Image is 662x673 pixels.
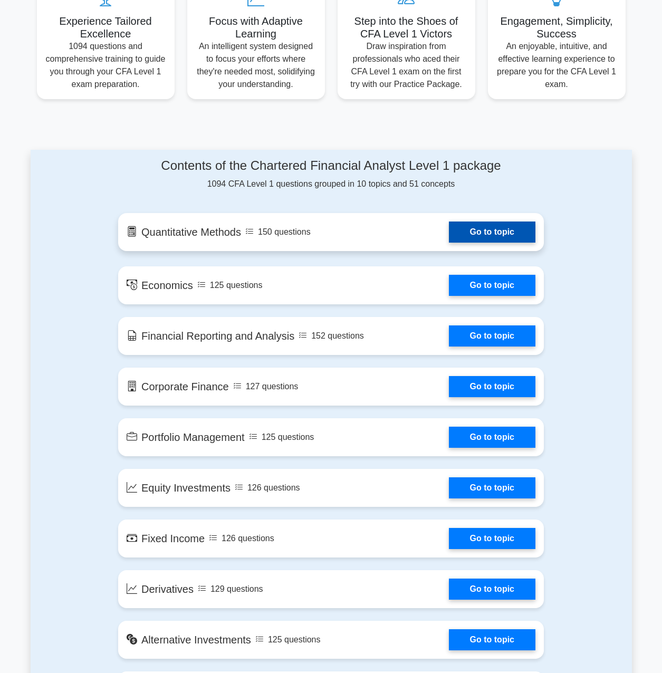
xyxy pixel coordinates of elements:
a: Go to topic [449,579,535,600]
div: 1094 CFA Level 1 questions grouped in 10 topics and 51 concepts [118,158,544,190]
h5: Experience Tailored Excellence [45,15,166,40]
a: Go to topic [449,528,535,549]
p: An intelligent system designed to focus your efforts where they're needed most, solidifying your ... [196,40,316,91]
a: Go to topic [449,325,535,347]
a: Go to topic [449,222,535,243]
a: Go to topic [449,477,535,498]
h5: Engagement, Simplicity, Success [496,15,617,40]
h4: Contents of the Chartered Financial Analyst Level 1 package [118,158,544,174]
a: Go to topic [449,376,535,397]
p: An enjoyable, intuitive, and effective learning experience to prepare you for the CFA Level 1 exam. [496,40,617,91]
p: 1094 questions and comprehensive training to guide you through your CFA Level 1 exam preparation. [45,40,166,91]
a: Go to topic [449,275,535,296]
h5: Step into the Shoes of CFA Level 1 Victors [346,15,467,40]
a: Go to topic [449,427,535,448]
h5: Focus with Adaptive Learning [196,15,316,40]
p: Draw inspiration from professionals who aced their CFA Level 1 exam on the first try with our Pra... [346,40,467,91]
a: Go to topic [449,629,535,650]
